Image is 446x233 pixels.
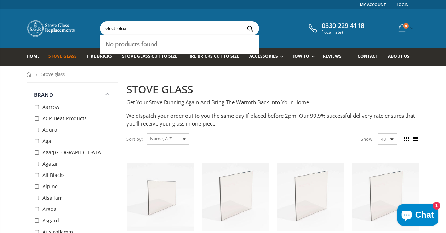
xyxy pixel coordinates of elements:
span: Aduro [42,126,57,133]
span: Stove Glass Cut To Size [122,53,177,59]
span: Accessories [249,53,278,59]
span: (local rate) [322,30,364,35]
span: Contact [358,53,378,59]
img: Aarrow Acorn 4 New Model Stove Glass [277,163,344,231]
span: Sort by: [126,133,143,145]
span: 0330 229 4118 [322,22,364,30]
span: Aarrow [42,104,59,110]
span: Stove Glass [48,53,77,59]
a: Accessories [249,48,287,66]
a: 0 [396,21,415,35]
span: Arada [42,206,57,212]
span: All Blacks [42,172,65,178]
span: How To [291,53,309,59]
span: Alpine [42,183,58,190]
span: Show: [361,133,373,145]
p: We dispatch your order out to you the same day if placed before 2pm. Our 99.9% successful deliver... [126,112,419,128]
inbox-online-store-chat: Shopify online store chat [395,204,440,227]
span: Grid view [402,135,410,143]
span: Alsaflam [42,194,63,201]
a: Stove Glass Cut To Size [122,48,182,66]
span: Home [27,53,40,59]
img: Aarrow 18 Stove Glass [127,163,194,231]
a: Contact [358,48,383,66]
a: Fire Bricks Cut To Size [187,48,245,66]
span: Agatar [42,160,58,167]
span: Fire Bricks Cut To Size [187,53,239,59]
span: Fire Bricks [87,53,112,59]
a: Home [27,48,45,66]
img: Aarrow 7 Stove Glass [202,163,269,231]
span: Asgard [42,217,59,224]
a: Fire Bricks [87,48,118,66]
button: Search [242,22,258,35]
a: Stove Glass [48,48,82,66]
span: Stove glass [41,71,65,77]
h2: STOVE GLASS [126,82,419,97]
span: Reviews [323,53,342,59]
span: Aga/[GEOGRAPHIC_DATA] [42,149,103,156]
a: Home [27,72,32,77]
span: 0 [403,23,409,29]
span: Aga [42,138,51,144]
a: Reviews [323,48,347,66]
span: List view [412,135,419,143]
span: About us [388,53,410,59]
a: About us [388,48,415,66]
img: Stove Glass Replacement [27,20,76,37]
img: Aarrow Acorn 4 Old Model Stove Glass [352,163,419,231]
input: Search your stove brand... [100,22,338,35]
a: How To [291,48,318,66]
span: ACR Heat Products [42,115,87,122]
div: No products found [105,40,253,48]
p: Get Your Stove Running Again And Bring The Warmth Back Into Your Home. [126,98,419,106]
span: Brand [34,91,53,98]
